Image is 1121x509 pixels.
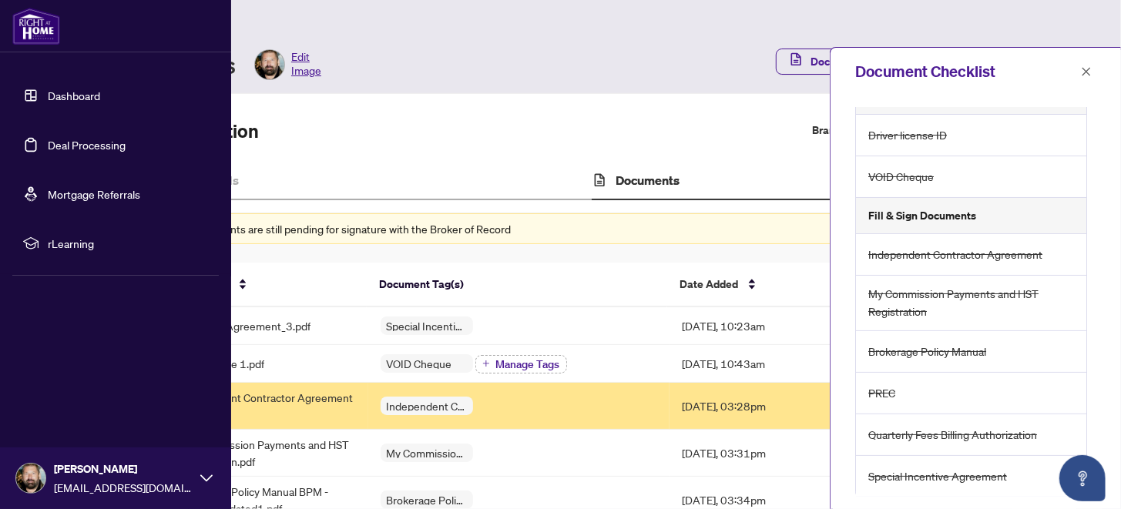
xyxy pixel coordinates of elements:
[868,126,947,144] span: Driver license ID
[812,122,849,139] label: Branch:
[367,263,667,307] th: Document Tag(s)
[482,360,490,367] span: plus
[381,447,473,458] span: My Commission Payments and HST Registration
[496,359,560,370] span: Manage Tags
[179,436,355,470] span: My Commission Payments and HST Registration.pdf
[12,8,60,45] img: logo
[48,89,100,102] a: Dashboard
[179,317,310,334] span: Incentive Agreement_3.pdf
[48,138,126,152] a: Deal Processing
[868,467,1007,485] span: Special Incentive Agreement
[855,60,1076,83] div: Document Checklist
[868,246,1042,263] span: Independent Contractor Agreement
[670,345,861,383] td: [DATE], 10:43am
[54,479,193,496] span: [EMAIL_ADDRESS][DOMAIN_NAME]
[166,263,367,307] th: File Name
[680,276,738,293] span: Date Added
[811,49,910,74] span: Document Checklist
[616,171,680,189] h4: Documents
[54,460,193,477] span: [PERSON_NAME]
[381,358,458,369] span: VOID Cheque
[381,494,473,505] span: Brokerage Policy Manual
[179,389,355,423] span: Independent Contractor Agreement - ICA.pdf
[381,320,473,331] span: Special Incentive Agreement
[670,430,861,477] td: [DATE], 03:31pm
[291,49,321,80] span: Edit Image
[1059,455,1106,501] button: Open asap
[475,355,567,373] button: Manage Tags
[868,285,1077,321] span: My Commission Payments and HST Registration
[868,207,976,224] h5: Fill & Sign Documents
[381,400,473,411] span: Independent Contractor Agreement
[667,263,858,307] th: Date Added
[48,235,208,252] span: rLearning
[1081,66,1092,77] span: close
[16,464,45,493] img: Profile Icon
[670,307,861,345] td: [DATE], 10:23am
[670,383,861,430] td: [DATE], 03:28pm
[776,49,922,75] button: Document Checklist
[868,168,934,186] span: VOID Cheque
[868,384,895,402] span: PREC
[133,220,1066,237] div: Highlighted documents are still pending for signature with the Broker of Record
[868,343,986,360] span: Brokerage Policy Manual
[48,187,140,201] a: Mortgage Referrals
[868,426,1037,444] span: Quarterly Fees Billing Authorization
[255,50,284,79] img: Profile Icon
